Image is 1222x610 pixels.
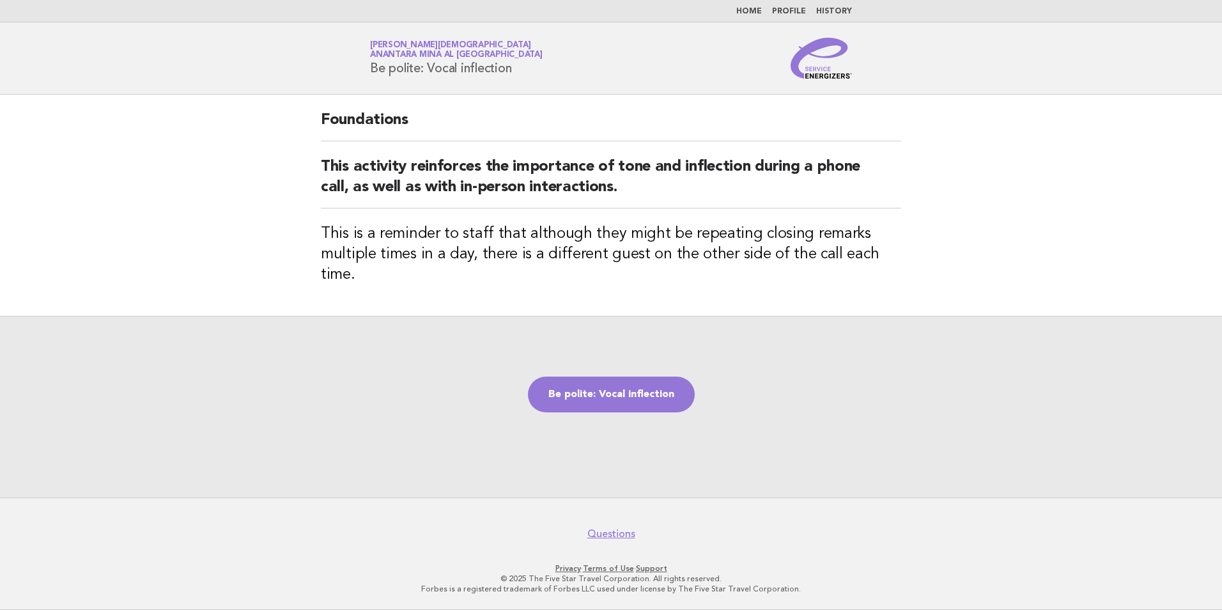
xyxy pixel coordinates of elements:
img: Service Energizers [791,38,852,79]
p: Forbes is a registered trademark of Forbes LLC used under license by The Five Star Travel Corpora... [220,584,1002,594]
a: Be polite: Vocal inflection [528,377,695,412]
a: Support [636,564,667,573]
p: © 2025 The Five Star Travel Corporation. All rights reserved. [220,574,1002,584]
p: · · [220,563,1002,574]
span: Anantara Mina al [GEOGRAPHIC_DATA] [370,51,543,59]
h1: Be polite: Vocal inflection [370,42,543,75]
h3: This is a reminder to staff that although they might be repeating closing remarks multiple times ... [321,224,901,285]
a: Privacy [555,564,581,573]
a: [PERSON_NAME][DEMOGRAPHIC_DATA]Anantara Mina al [GEOGRAPHIC_DATA] [370,41,543,59]
a: Questions [587,528,635,540]
h2: This activity reinforces the importance of tone and inflection during a phone call, as well as wi... [321,157,901,208]
a: History [816,8,852,15]
a: Home [736,8,762,15]
a: Profile [772,8,806,15]
a: Terms of Use [583,564,634,573]
h2: Foundations [321,110,901,141]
